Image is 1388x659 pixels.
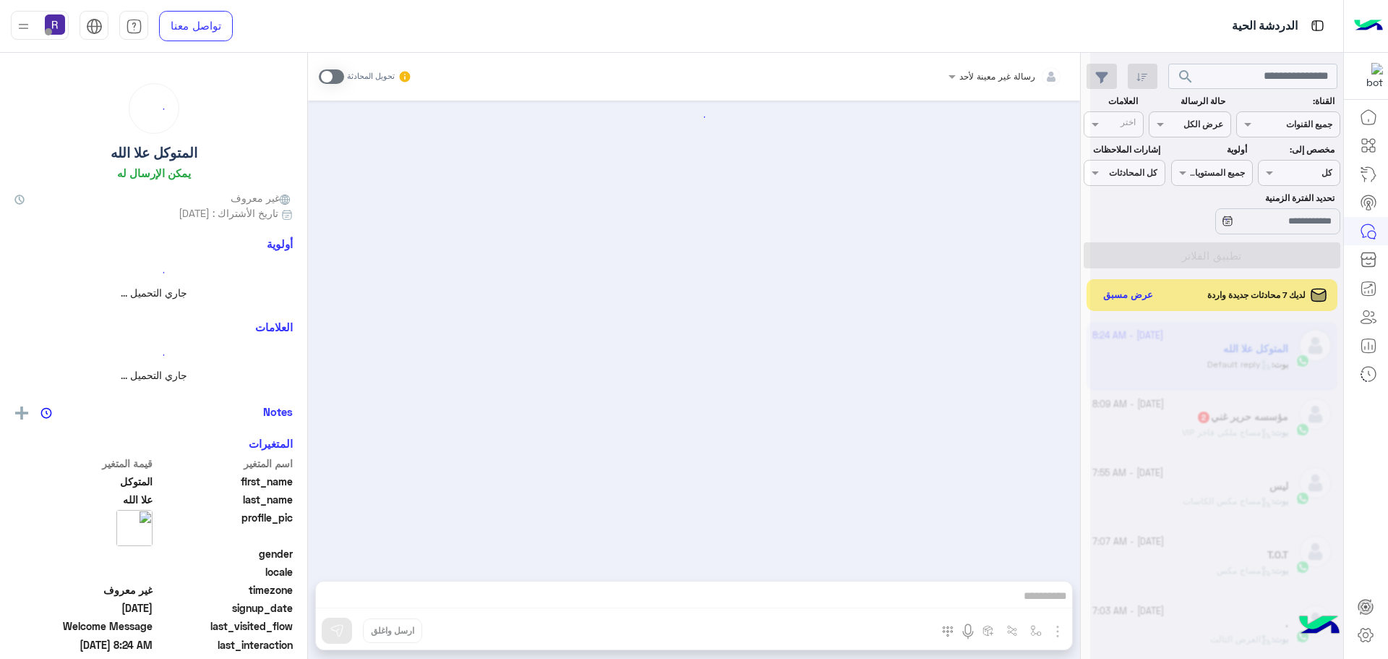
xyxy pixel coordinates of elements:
img: add [15,407,28,420]
img: tab [1308,17,1327,35]
a: tab [119,11,148,41]
span: null [14,564,153,579]
span: first_name [155,474,294,489]
span: اسم المتغير [155,456,294,471]
span: غير معروف [231,190,293,205]
span: null [14,546,153,561]
label: إشارات الملاحظات [1085,143,1160,156]
h6: Notes [263,405,293,418]
span: timezone [155,582,294,598]
h6: المتغيرات [249,437,293,450]
div: loading... [317,104,1071,129]
span: Welcome Message [14,618,153,634]
p: الدردشة الحية [1232,17,1298,36]
span: profile_pic [155,510,294,543]
span: تاريخ الأشتراك : [DATE] [179,205,278,221]
div: loading... [133,88,175,129]
h6: يمكن الإرسال له [117,166,191,179]
img: notes [40,407,52,419]
span: gender [155,546,294,561]
div: loading... [18,260,289,285]
img: tab [86,18,103,35]
span: 2025-06-07T04:55:21.448Z [14,600,153,616]
span: غير معروف [14,582,153,598]
button: ارسل واغلق [363,618,422,643]
button: تطبيق الفلاتر [1084,242,1340,268]
a: تواصل معنا [159,11,233,41]
span: قيمة المتغير [14,456,153,471]
div: loading... [18,342,289,367]
span: جاري التحميل ... [121,369,187,381]
span: رسالة غير معينة لأحد [959,71,1035,82]
span: علا الله [14,492,153,507]
img: Logo [1354,11,1383,41]
span: جاري التحميل ... [121,286,187,299]
span: last_name [155,492,294,507]
div: loading... [1204,207,1229,232]
span: last_interaction [155,637,294,652]
h6: أولوية [267,237,293,250]
img: hulul-logo.png [1294,601,1345,652]
img: picture [116,510,153,546]
img: profile [14,17,33,35]
div: اختر [1121,116,1138,132]
img: 322853014244696 [1357,63,1383,89]
img: userImage [45,14,65,35]
label: العلامات [1085,95,1138,108]
span: locale [155,564,294,579]
span: last_visited_flow [155,618,294,634]
span: المتوكل [14,474,153,489]
img: tab [126,18,142,35]
small: تحويل المحادثة [347,71,395,82]
h5: المتوكل علا الله [111,145,197,161]
span: signup_date [155,600,294,616]
h6: العلامات [14,320,293,333]
span: 2025-09-18T05:24:22.2571229Z [14,637,153,652]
